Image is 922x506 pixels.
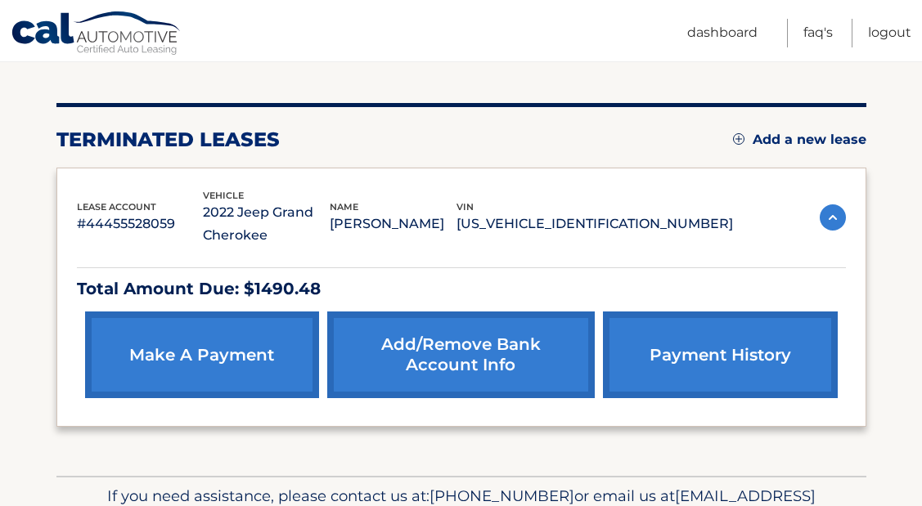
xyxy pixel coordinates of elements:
[330,201,358,213] span: name
[868,19,911,47] a: Logout
[330,213,457,235] p: [PERSON_NAME]
[733,132,866,148] a: Add a new lease
[687,19,758,47] a: Dashboard
[11,11,182,58] a: Cal Automotive
[77,213,204,235] p: #44455528059
[85,311,319,398] a: make a payment
[203,201,330,247] p: 2022 Jeep Grand Cherokee
[203,190,244,201] span: vehicle
[457,201,474,213] span: vin
[457,213,733,235] p: [US_VEHICLE_IDENTIFICATION_NUMBER]
[733,133,744,145] img: add.svg
[327,311,595,398] a: Add/Remove bank account info
[56,128,280,152] h2: terminated leases
[803,19,833,47] a: FAQ's
[77,201,156,213] span: lease account
[77,275,846,303] p: Total Amount Due: $1490.48
[430,486,574,505] span: [PHONE_NUMBER]
[603,311,837,398] a: payment history
[820,204,846,231] img: accordion-active.svg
